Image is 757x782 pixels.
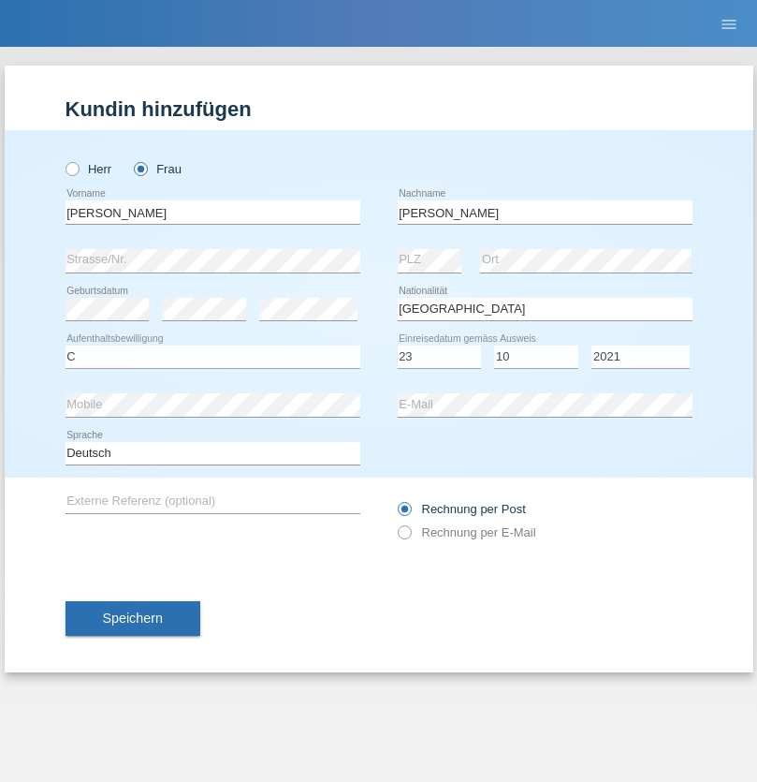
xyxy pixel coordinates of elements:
[398,502,526,516] label: Rechnung per Post
[134,162,182,176] label: Frau
[398,525,536,539] label: Rechnung per E-Mail
[398,502,410,525] input: Rechnung per Post
[66,162,112,176] label: Herr
[66,162,78,174] input: Herr
[398,525,410,549] input: Rechnung per E-Mail
[66,97,692,121] h1: Kundin hinzufügen
[103,611,163,626] span: Speichern
[720,15,738,34] i: menu
[66,601,200,637] button: Speichern
[710,18,748,29] a: menu
[134,162,146,174] input: Frau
